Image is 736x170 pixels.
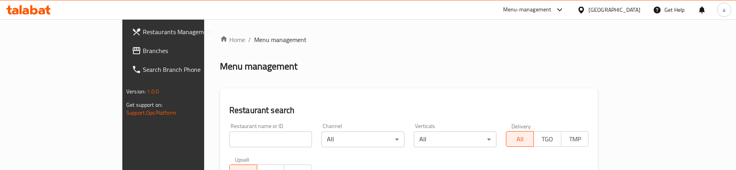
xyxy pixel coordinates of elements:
span: Get support on: [126,100,162,110]
span: 1.0.0 [147,86,159,97]
span: All [509,133,531,145]
a: Branches [125,41,245,60]
span: TGO [537,133,558,145]
h2: Restaurant search [229,104,589,116]
button: All [506,131,534,147]
div: All [321,132,404,147]
div: All [414,132,496,147]
button: TGO [533,131,561,147]
span: Branches [143,46,239,55]
span: TMP [564,133,586,145]
span: Search Branch Phone [143,65,239,74]
h2: Menu management [220,60,297,73]
a: Search Branch Phone [125,60,245,79]
span: Version: [126,86,146,97]
a: Support.OpsPlatform [126,108,176,118]
div: [GEOGRAPHIC_DATA] [588,5,640,14]
label: Delivery [511,123,531,129]
input: Search for restaurant name or ID.. [229,132,312,147]
label: Upsell [235,157,249,162]
nav: breadcrumb [220,35,598,44]
span: Restaurants Management [143,27,239,37]
li: / [248,35,251,44]
span: Menu management [254,35,306,44]
div: Menu-management [503,5,552,15]
button: TMP [561,131,589,147]
span: a [723,5,725,14]
a: Restaurants Management [125,22,245,41]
